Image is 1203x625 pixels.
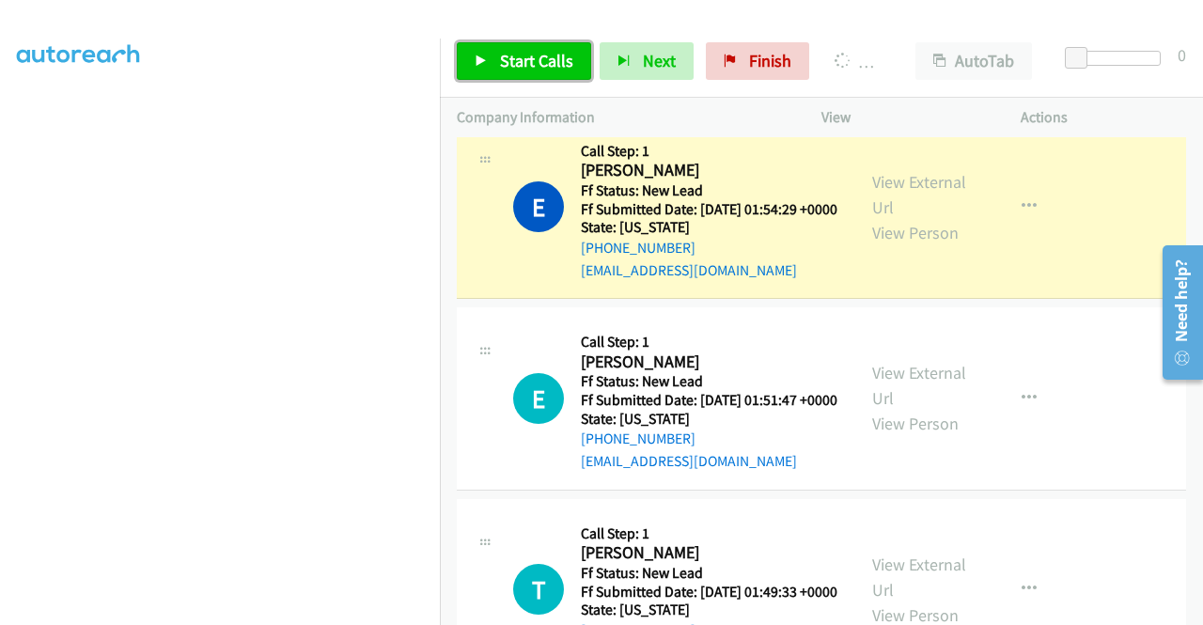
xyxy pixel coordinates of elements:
h5: Call Step: 1 [581,142,837,161]
a: View Person [872,413,959,434]
h1: E [513,181,564,232]
a: [PHONE_NUMBER] [581,239,695,257]
a: View External Url [872,171,966,218]
h5: Call Step: 1 [581,333,837,352]
span: Next [643,50,676,71]
p: View [821,106,987,129]
iframe: Resource Center [1149,238,1203,387]
p: Dialing [PERSON_NAME] [835,49,882,74]
a: View Person [872,222,959,243]
a: [EMAIL_ADDRESS][DOMAIN_NAME] [581,452,797,470]
a: [PHONE_NUMBER] [581,430,695,447]
a: [EMAIL_ADDRESS][DOMAIN_NAME] [581,261,797,279]
a: View External Url [872,554,966,601]
a: Start Calls [457,42,591,80]
div: The call is yet to be attempted [513,564,564,615]
div: Delay between calls (in seconds) [1074,51,1161,66]
h5: Ff Submitted Date: [DATE] 01:49:33 +0000 [581,583,837,602]
h1: E [513,373,564,424]
h5: Ff Submitted Date: [DATE] 01:51:47 +0000 [581,391,837,410]
p: Actions [1021,106,1186,129]
h5: Ff Submitted Date: [DATE] 01:54:29 +0000 [581,200,837,219]
h1: T [513,564,564,615]
h2: [PERSON_NAME] [581,160,832,181]
button: AutoTab [915,42,1032,80]
h2: [PERSON_NAME] [581,352,832,373]
h5: Ff Status: New Lead [581,181,837,200]
h5: State: [US_STATE] [581,218,837,237]
h5: State: [US_STATE] [581,410,837,429]
span: Start Calls [500,50,573,71]
button: Next [600,42,694,80]
div: The call is yet to be attempted [513,373,564,424]
h5: Ff Status: New Lead [581,564,837,583]
h2: [PERSON_NAME] [581,542,832,564]
a: Finish [706,42,809,80]
h5: Ff Status: New Lead [581,372,837,391]
a: View External Url [872,362,966,409]
h5: State: [US_STATE] [581,601,837,619]
h5: Call Step: 1 [581,524,837,543]
p: Company Information [457,106,788,129]
span: Finish [749,50,791,71]
div: 0 [1178,42,1186,68]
